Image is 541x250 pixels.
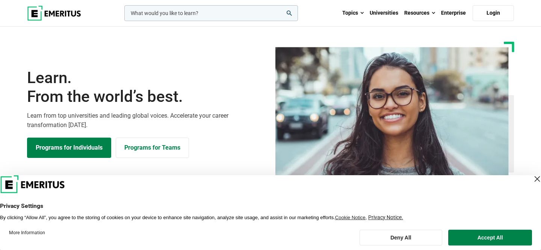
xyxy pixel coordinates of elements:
[27,87,266,106] span: From the world’s best.
[275,47,509,185] img: Learn from the world's best
[27,111,266,130] p: Learn from top universities and leading global voices. Accelerate your career transformation [DATE].
[27,68,266,106] h1: Learn.
[124,5,298,21] input: woocommerce-product-search-field-0
[473,5,514,21] a: Login
[116,138,189,158] a: Explore for Business
[27,138,111,158] a: Explore Programs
